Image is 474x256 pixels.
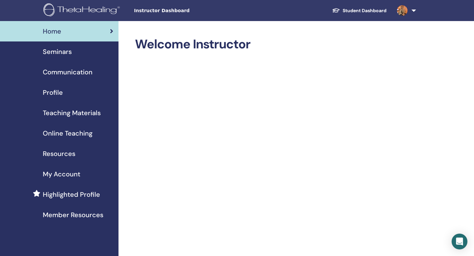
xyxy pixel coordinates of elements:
[332,8,340,13] img: graduation-cap-white.svg
[43,3,122,18] img: logo.png
[327,5,392,17] a: Student Dashboard
[135,37,415,52] h2: Welcome Instructor
[134,7,233,14] span: Instructor Dashboard
[43,169,80,179] span: My Account
[43,149,75,159] span: Resources
[43,190,100,199] span: Highlighted Profile
[452,234,467,249] div: Open Intercom Messenger
[43,88,63,97] span: Profile
[43,67,92,77] span: Communication
[43,26,61,36] span: Home
[43,47,72,57] span: Seminars
[397,5,408,16] img: default.jpg
[43,210,103,220] span: Member Resources
[43,108,101,118] span: Teaching Materials
[43,128,92,138] span: Online Teaching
